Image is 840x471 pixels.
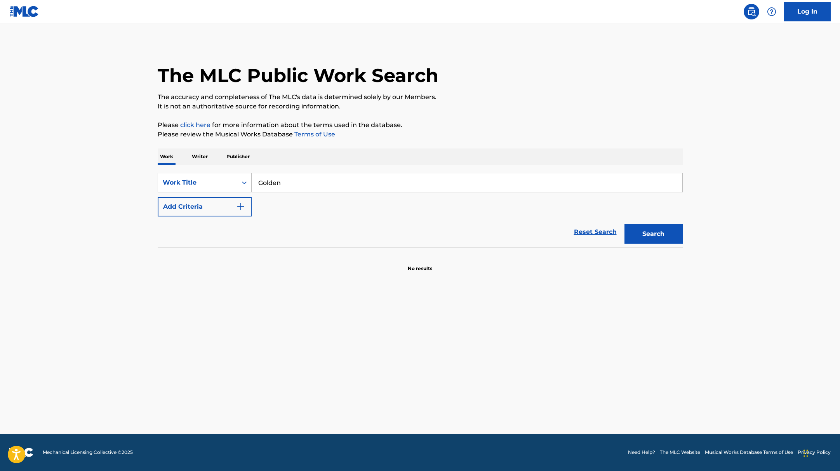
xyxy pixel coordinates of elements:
[747,7,756,16] img: search
[190,148,210,165] p: Writer
[158,173,683,248] form: Search Form
[408,256,432,272] p: No results
[163,178,233,187] div: Work Title
[705,449,793,456] a: Musical Works Database Terms of Use
[9,6,39,17] img: MLC Logo
[158,64,438,87] h1: The MLC Public Work Search
[180,121,210,129] a: click here
[9,448,33,457] img: logo
[158,120,683,130] p: Please for more information about the terms used in the database.
[744,4,759,19] a: Public Search
[158,197,252,216] button: Add Criteria
[628,449,655,456] a: Need Help?
[798,449,831,456] a: Privacy Policy
[764,4,779,19] div: Help
[570,223,621,241] a: Reset Search
[43,449,133,456] span: Mechanical Licensing Collective © 2025
[158,130,683,139] p: Please review the Musical Works Database
[803,441,808,465] div: Drag
[236,202,245,211] img: 9d2ae6d4665cec9f34b9.svg
[158,102,683,111] p: It is not an authoritative source for recording information.
[158,148,176,165] p: Work
[624,224,683,244] button: Search
[224,148,252,165] p: Publisher
[784,2,831,21] a: Log In
[158,92,683,102] p: The accuracy and completeness of The MLC's data is determined solely by our Members.
[293,131,335,138] a: Terms of Use
[801,434,840,471] iframe: Chat Widget
[660,449,700,456] a: The MLC Website
[767,7,776,16] img: help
